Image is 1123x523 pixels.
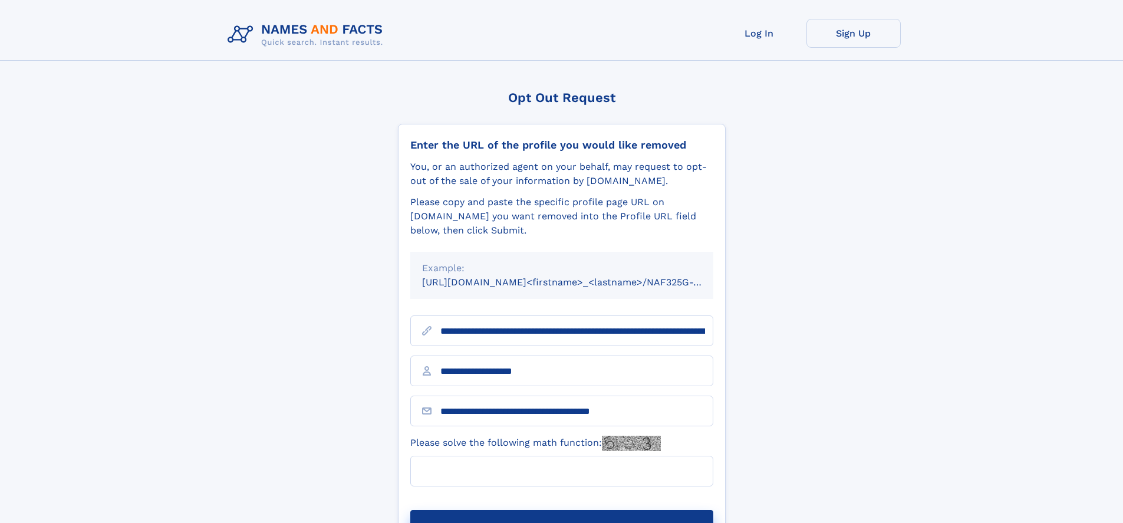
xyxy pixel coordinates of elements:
[398,90,726,105] div: Opt Out Request
[712,19,806,48] a: Log In
[806,19,901,48] a: Sign Up
[422,261,702,275] div: Example:
[410,436,661,451] label: Please solve the following math function:
[422,277,736,288] small: [URL][DOMAIN_NAME]<firstname>_<lastname>/NAF325G-xxxxxxxx
[223,19,393,51] img: Logo Names and Facts
[410,139,713,152] div: Enter the URL of the profile you would like removed
[410,195,713,238] div: Please copy and paste the specific profile page URL on [DOMAIN_NAME] you want removed into the Pr...
[410,160,713,188] div: You, or an authorized agent on your behalf, may request to opt-out of the sale of your informatio...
